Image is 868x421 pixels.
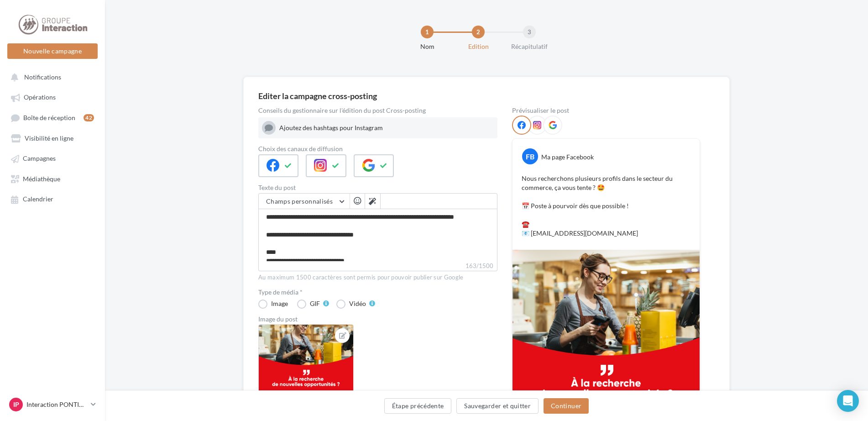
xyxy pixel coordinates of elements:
[456,398,539,414] button: Sauvegarder et quitter
[271,300,288,307] div: Image
[23,195,53,203] span: Calendrier
[23,155,56,163] span: Campagnes
[5,170,99,187] a: Médiathèque
[23,175,60,183] span: Médiathèque
[258,107,497,114] div: Conseils du gestionnaire sur l'édition du post Cross-posting
[258,289,497,295] label: Type de média *
[500,42,559,51] div: Récapitulatif
[544,398,589,414] button: Continuer
[5,150,99,166] a: Campagnes
[5,89,99,105] a: Opérations
[523,26,536,38] div: 3
[541,153,594,162] div: Ma page Facebook
[25,134,73,142] span: Visibilité en ligne
[5,190,99,207] a: Calendrier
[5,130,99,146] a: Visibilité en ligne
[472,26,485,38] div: 2
[24,73,61,81] span: Notifications
[279,123,494,132] div: Ajoutez des hashtags pour Instagram
[522,174,690,238] p: Nous recherchons plusieurs profils dans le secteur du commerce, ça vous tente ? 🤩 📅 Poste à pourv...
[266,197,333,205] span: Champs personnalisés
[24,94,56,101] span: Opérations
[258,92,377,100] div: Editer la campagne cross-posting
[258,184,497,191] label: Texte du post
[384,398,452,414] button: Étape précédente
[258,274,497,282] div: Au maximum 1500 caractères sont permis pour pouvoir publier sur Google
[258,316,497,322] div: Image du post
[421,26,434,38] div: 1
[5,68,96,85] button: Notifications
[512,107,700,114] div: Prévisualiser le post
[7,43,98,59] button: Nouvelle campagne
[349,300,366,307] div: Vidéo
[5,109,99,126] a: Boîte de réception42
[26,400,87,409] p: Interaction PONTIVY
[7,396,98,413] a: IP Interaction PONTIVY
[522,148,538,164] div: FB
[258,261,497,271] label: 163/1500
[398,42,456,51] div: Nom
[23,114,75,121] span: Boîte de réception
[13,400,19,409] span: IP
[837,390,859,412] div: Open Intercom Messenger
[258,146,497,152] label: Choix des canaux de diffusion
[310,300,320,307] div: GIF
[84,114,94,121] div: 42
[259,194,350,209] button: Champs personnalisés
[449,42,507,51] div: Edition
